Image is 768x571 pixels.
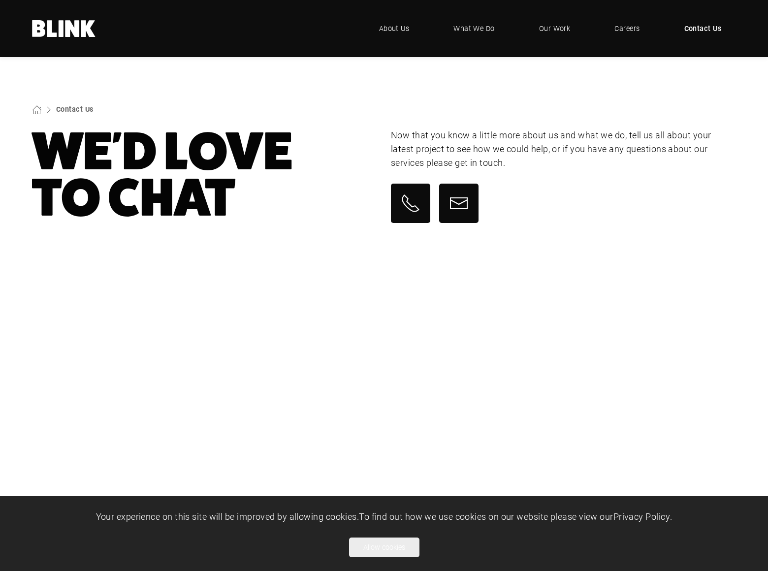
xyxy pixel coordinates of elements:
a: Contact Us [670,14,736,43]
a: Careers [600,14,654,43]
span: About Us [379,23,410,34]
span: Contact Us [684,23,722,34]
a: Home [32,20,96,37]
span: Our Work [539,23,571,34]
button: Allow cookies [349,538,419,557]
p: Now that you know a little more about us and what we do, tell us all about your latest project to... [391,128,736,170]
h2: Get In Touch [272,434,489,465]
a: Our Work [524,14,585,43]
a: About Us [364,14,424,43]
a: Privacy Policy [613,510,670,522]
a: What We Do [439,14,510,43]
span: What We Do [453,23,495,34]
span: Your experience on this site will be improved by allowing cookies. To find out how we use cookies... [96,510,672,522]
h1: We'd Love To Chat [32,128,377,221]
span: Careers [614,23,640,34]
a: Contact Us [56,104,94,114]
